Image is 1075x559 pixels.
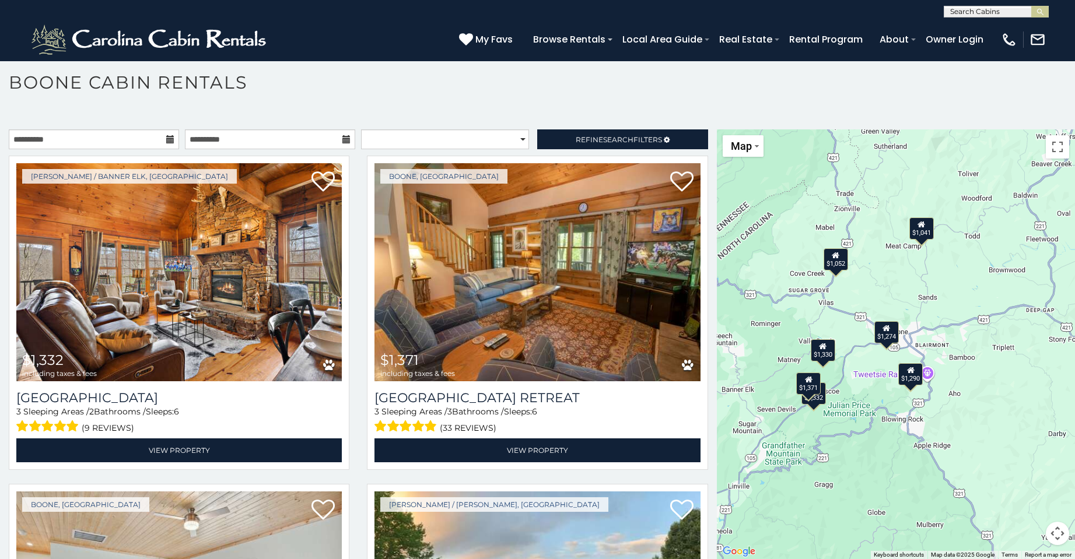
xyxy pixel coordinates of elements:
span: including taxes & fees [380,370,455,377]
span: 6 [174,406,179,417]
a: Add to favorites [311,170,335,195]
a: [GEOGRAPHIC_DATA] Retreat [374,390,700,406]
a: View Property [16,438,342,462]
a: About [874,29,915,50]
div: $1,330 [811,339,835,361]
span: including taxes & fees [22,370,97,377]
img: Google [720,544,758,559]
div: $1,274 [874,321,899,343]
div: Sleeping Areas / Bathrooms / Sleeps: [374,406,700,435]
a: Open this area in Google Maps (opens a new window) [720,544,758,559]
a: RefineSearchFilters [537,129,708,149]
span: Search [603,135,633,144]
a: [GEOGRAPHIC_DATA] [16,390,342,406]
a: Add to favorites [670,498,694,523]
a: My Favs [459,32,516,47]
a: Boulder Falls Retreat $1,371 including taxes & fees [374,163,700,381]
div: $1,290 [898,363,923,385]
span: Map [731,140,752,152]
button: Toggle fullscreen view [1046,135,1069,159]
a: Add to favorites [311,498,335,523]
span: (9 reviews) [82,420,134,435]
button: Keyboard shortcuts [874,551,924,559]
img: Boulder Falls Retreat [374,163,700,381]
div: $1,052 [823,248,848,270]
h3: Boulder Lodge [16,390,342,406]
div: $1,371 [796,372,821,395]
a: [PERSON_NAME] / Banner Elk, [GEOGRAPHIC_DATA] [22,169,237,184]
span: 6 [532,406,537,417]
button: Change map style [723,135,764,157]
div: Sleeping Areas / Bathrooms / Sleeps: [16,406,342,435]
a: View Property [374,438,700,462]
img: mail-regular-white.png [1030,31,1046,48]
span: $1,371 [380,351,419,368]
a: Report a map error [1025,551,1072,558]
img: White-1-2.png [29,22,271,57]
span: My Favs [475,32,513,47]
img: phone-regular-white.png [1001,31,1017,48]
a: Add to favorites [670,170,694,195]
span: 2 [89,406,94,417]
span: (33 reviews) [440,420,496,435]
a: Terms (opens in new tab) [1002,551,1018,558]
button: Map camera controls [1046,522,1069,545]
a: [PERSON_NAME] / [PERSON_NAME], [GEOGRAPHIC_DATA] [380,497,608,512]
a: Boone, [GEOGRAPHIC_DATA] [380,169,507,184]
span: 3 [374,406,379,417]
div: $1,332 [801,382,826,404]
a: Real Estate [713,29,778,50]
h3: Boulder Falls Retreat [374,390,700,406]
span: Map data ©2025 Google [931,551,995,558]
a: Owner Login [920,29,989,50]
a: Boulder Lodge $1,332 including taxes & fees [16,163,342,381]
span: 3 [16,406,21,417]
a: Browse Rentals [527,29,611,50]
span: Refine Filters [576,135,662,144]
div: $1,041 [909,217,933,240]
a: Boone, [GEOGRAPHIC_DATA] [22,497,149,512]
a: Rental Program [783,29,869,50]
span: 3 [447,406,452,417]
img: Boulder Lodge [16,163,342,381]
span: $1,332 [22,351,64,368]
a: Local Area Guide [617,29,708,50]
